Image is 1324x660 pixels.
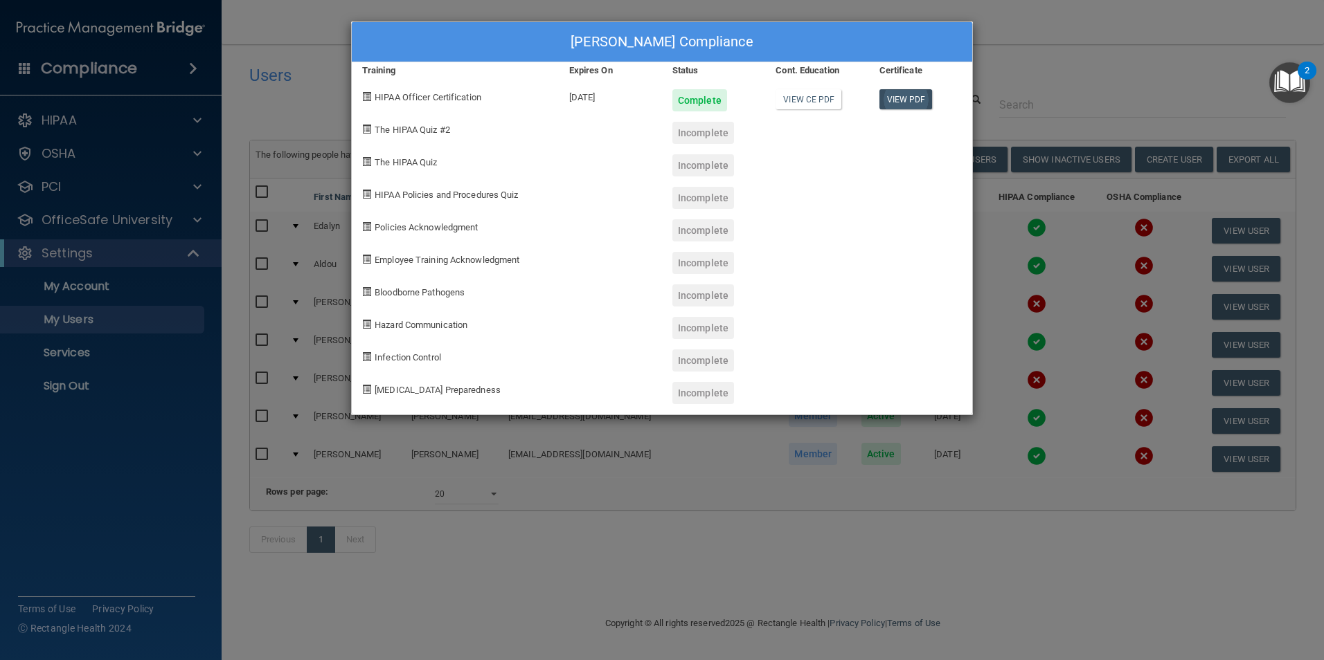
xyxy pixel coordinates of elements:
[672,284,734,306] div: Incomplete
[879,89,933,109] a: View PDF
[672,187,734,209] div: Incomplete
[375,92,481,102] span: HIPAA Officer Certification
[672,122,734,144] div: Incomplete
[375,320,467,330] span: Hazard Communication
[375,190,518,200] span: HIPAA Policies and Procedures Quiz
[672,252,734,274] div: Incomplete
[375,287,465,297] span: Bloodborne Pathogens
[1305,71,1309,89] div: 2
[375,157,437,167] span: The HIPAA Quiz
[559,62,662,79] div: Expires On
[869,62,972,79] div: Certificate
[765,62,868,79] div: Cont. Education
[672,382,734,404] div: Incomplete
[375,385,501,395] span: [MEDICAL_DATA] Preparedness
[352,62,559,79] div: Training
[375,125,450,135] span: The HIPAA Quiz #2
[776,89,841,109] a: View CE PDF
[672,349,734,372] div: Incomplete
[559,79,662,111] div: [DATE]
[1269,62,1310,103] button: Open Resource Center, 2 new notifications
[352,22,972,62] div: [PERSON_NAME] Compliance
[375,255,519,265] span: Employee Training Acknowledgment
[375,352,441,363] span: Infection Control
[375,222,478,232] span: Policies Acknowledgment
[672,317,734,339] div: Incomplete
[672,154,734,176] div: Incomplete
[672,219,734,241] div: Incomplete
[672,89,727,111] div: Complete
[662,62,765,79] div: Status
